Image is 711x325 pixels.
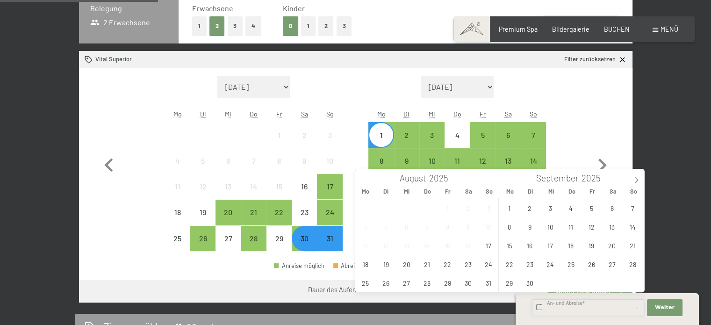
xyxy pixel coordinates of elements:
div: 26 [191,235,215,258]
span: September 15, 2025 [500,236,518,254]
div: Anreise möglich [190,226,215,251]
abbr: Dienstag [200,110,206,118]
div: 20 [216,209,240,232]
span: August 5, 2025 [377,217,395,236]
div: Anreise nicht möglich [266,148,292,173]
span: September 9, 2025 [521,217,539,236]
div: Sat Aug 30 2025 [292,226,317,251]
div: Wed Aug 13 2025 [215,174,241,199]
div: Anreise nicht möglich [266,174,292,199]
div: 8 [369,157,393,181]
div: Sat Aug 23 2025 [292,200,317,225]
abbr: Donnerstag [250,110,258,118]
span: Mo [355,188,376,195]
div: Fri Aug 01 2025 [266,122,292,147]
div: Anreise möglich [445,148,470,173]
div: Anreise möglich [521,148,546,173]
div: 29 [267,235,291,258]
span: August 13, 2025 [397,236,416,254]
div: 15 [267,183,291,206]
span: August 1, 2025 [438,199,457,217]
div: Fri Aug 15 2025 [266,174,292,199]
span: August 14, 2025 [418,236,436,254]
div: 7 [522,131,545,155]
button: 2 [318,16,334,36]
span: September 26, 2025 [582,255,601,273]
span: August 22, 2025 [438,255,457,273]
span: Do [561,188,582,195]
span: Sa [458,188,479,195]
div: Tue Aug 26 2025 [190,226,215,251]
span: September 16, 2025 [521,236,539,254]
span: September 13, 2025 [603,217,621,236]
div: 2 [293,131,316,155]
div: 5 [471,131,494,155]
div: Anreise möglich [496,122,521,147]
div: 21 [242,209,266,232]
div: Fri Sep 05 2025 [470,122,495,147]
span: August 18, 2025 [356,255,374,273]
div: 7 [242,157,266,181]
span: August 11, 2025 [356,236,374,254]
span: Menü [661,25,678,33]
span: September 21, 2025 [624,236,642,254]
span: September 10, 2025 [541,217,560,236]
span: Weiter [655,304,675,311]
div: Anreise nicht möglich [190,200,215,225]
div: 9 [395,157,418,181]
span: September 30, 2025 [521,274,539,292]
span: September 17, 2025 [541,236,560,254]
abbr: Freitag [480,110,486,118]
div: 23 [293,209,316,232]
div: Sun Aug 17 2025 [317,174,342,199]
button: 4 [245,16,261,36]
button: Vorheriger Monat [95,76,122,252]
a: Bildergalerie [552,25,589,33]
span: August 28, 2025 [418,274,436,292]
div: Thu Sep 04 2025 [445,122,470,147]
span: August 3, 2025 [480,199,498,217]
div: Tue Sep 09 2025 [394,148,419,173]
div: Anreise möglich [215,200,241,225]
span: Mi [396,188,417,195]
span: September 28, 2025 [624,255,642,273]
div: 9 [293,157,316,181]
div: Anreise möglich [394,122,419,147]
span: Erwachsene [192,4,233,13]
span: September 6, 2025 [603,199,621,217]
span: August 26, 2025 [377,274,395,292]
div: 11 [166,183,189,206]
span: Do [417,188,438,195]
span: August 12, 2025 [377,236,395,254]
div: 8 [267,157,291,181]
div: Anreise nicht möglich [317,122,342,147]
div: Mon Sep 08 2025 [368,148,394,173]
span: August 2, 2025 [459,199,477,217]
div: 12 [191,183,215,206]
div: Anreise möglich [292,226,317,251]
span: September 14, 2025 [624,217,642,236]
span: August 30, 2025 [459,274,477,292]
div: Anreise möglich [241,200,266,225]
span: September 27, 2025 [603,255,621,273]
span: August 15, 2025 [438,236,457,254]
div: 27 [216,235,240,258]
div: Anreise nicht möglich [292,174,317,199]
div: Vital Superior [85,55,132,64]
div: Anreise möglich [394,148,419,173]
div: Anreise möglich [496,148,521,173]
div: 14 [522,157,545,181]
div: 6 [496,131,520,155]
div: Tue Aug 19 2025 [190,200,215,225]
span: August 23, 2025 [459,255,477,273]
span: September 8, 2025 [500,217,518,236]
span: September 11, 2025 [562,217,580,236]
div: 28 [242,235,266,258]
span: August 10, 2025 [480,217,498,236]
div: Anreise möglich [317,200,342,225]
div: Sun Sep 07 2025 [521,122,546,147]
span: September 12, 2025 [582,217,601,236]
span: Premium Spa [499,25,538,33]
span: September 20, 2025 [603,236,621,254]
div: Sat Aug 16 2025 [292,174,317,199]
